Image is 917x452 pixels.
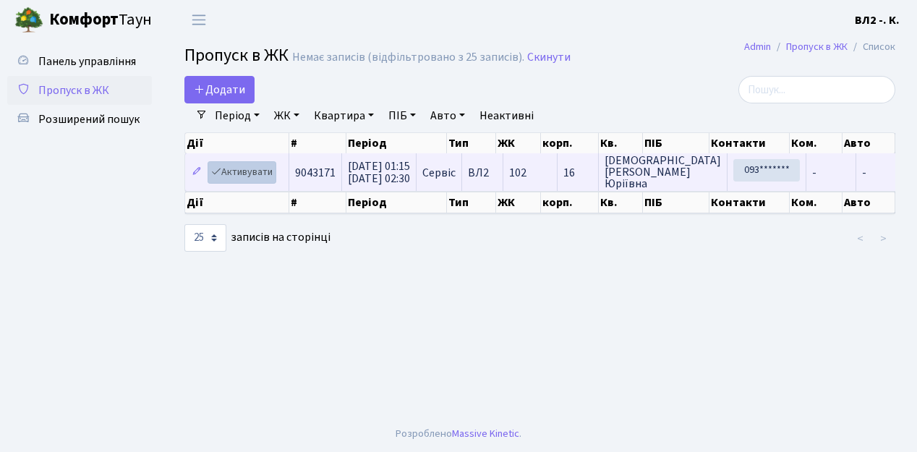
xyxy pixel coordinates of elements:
[208,161,276,184] a: Активувати
[184,76,255,103] a: Додати
[848,39,895,55] li: Список
[289,133,346,153] th: #
[346,133,447,153] th: Період
[496,133,541,153] th: ЖК
[452,426,519,441] a: Massive Kinetic
[786,39,848,54] a: Пропуск в ЖК
[527,51,571,64] a: Скинути
[49,8,152,33] span: Таун
[599,133,643,153] th: Кв.
[643,133,709,153] th: ПІБ
[295,165,336,181] span: 9043171
[308,103,380,128] a: Квартира
[209,103,265,128] a: Період
[185,133,289,153] th: Дії
[194,82,245,98] span: Додати
[181,8,217,32] button: Переключити навігацію
[843,192,895,213] th: Авто
[790,192,843,213] th: Ком.
[599,192,643,213] th: Кв.
[346,192,447,213] th: Період
[509,165,526,181] span: 102
[605,155,721,189] span: [DEMOGRAPHIC_DATA] [PERSON_NAME] Юріївна
[14,6,43,35] img: logo.png
[843,133,895,153] th: Авто
[292,51,524,64] div: Немає записів (відфільтровано з 25 записів).
[396,426,521,442] div: Розроблено .
[184,224,330,252] label: записів на сторінці
[709,133,790,153] th: Контакти
[38,111,140,127] span: Розширений пошук
[184,43,289,68] span: Пропуск в ЖК
[496,192,541,213] th: ЖК
[268,103,305,128] a: ЖК
[7,76,152,105] a: Пропуск в ЖК
[185,192,289,213] th: Дії
[422,167,456,179] span: Сервіс
[447,133,496,153] th: Тип
[541,133,599,153] th: корп.
[289,192,346,213] th: #
[563,167,592,179] span: 16
[643,192,709,213] th: ПІБ
[855,12,900,28] b: ВЛ2 -. К.
[738,76,895,103] input: Пошук...
[425,103,471,128] a: Авто
[38,54,136,69] span: Панель управління
[474,103,539,128] a: Неактивні
[447,192,496,213] th: Тип
[7,105,152,134] a: Розширений пошук
[49,8,119,31] b: Комфорт
[38,82,109,98] span: Пропуск в ЖК
[468,167,497,179] span: ВЛ2
[855,12,900,29] a: ВЛ2 -. К.
[790,133,843,153] th: Ком.
[709,192,790,213] th: Контакти
[383,103,422,128] a: ПІБ
[862,165,866,181] span: -
[744,39,771,54] a: Admin
[722,32,917,62] nav: breadcrumb
[184,224,226,252] select: записів на сторінці
[7,47,152,76] a: Панель управління
[541,192,599,213] th: корп.
[812,165,816,181] span: -
[348,158,410,187] span: [DATE] 01:15 [DATE] 02:30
